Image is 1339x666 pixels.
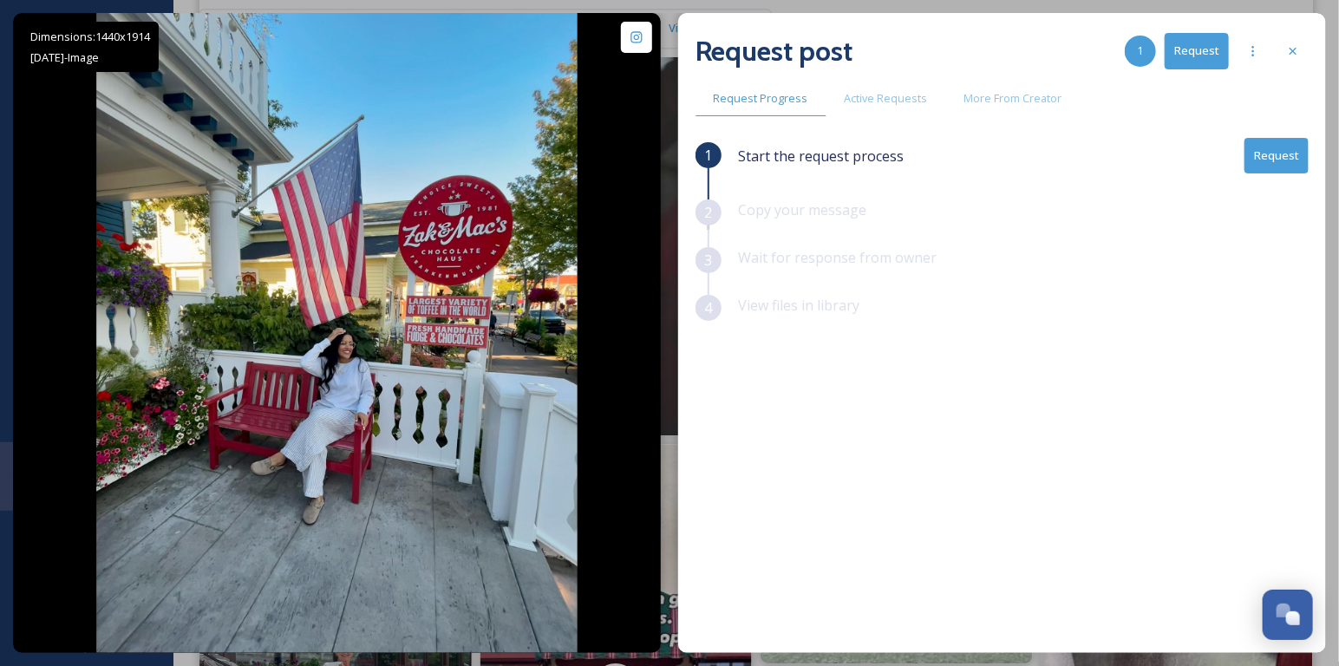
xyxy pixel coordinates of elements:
[696,30,853,72] h2: Request post
[964,90,1062,107] span: More From Creator
[739,200,867,219] span: Copy your message
[704,202,712,223] span: 2
[96,13,578,653] img: I love frankenmuth ❤️
[1138,42,1144,59] span: 1
[739,146,905,166] span: Start the request process
[704,297,712,318] span: 4
[704,250,712,271] span: 3
[845,90,928,107] span: Active Requests
[30,49,99,65] span: [DATE] - Image
[739,248,937,267] span: Wait for response from owner
[30,29,150,44] span: Dimensions: 1440 x 1914
[1165,33,1229,69] button: Request
[1244,138,1309,173] button: Request
[704,145,712,166] span: 1
[739,296,860,315] span: View files in library
[1263,590,1313,640] button: Open Chat
[714,90,808,107] span: Request Progress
